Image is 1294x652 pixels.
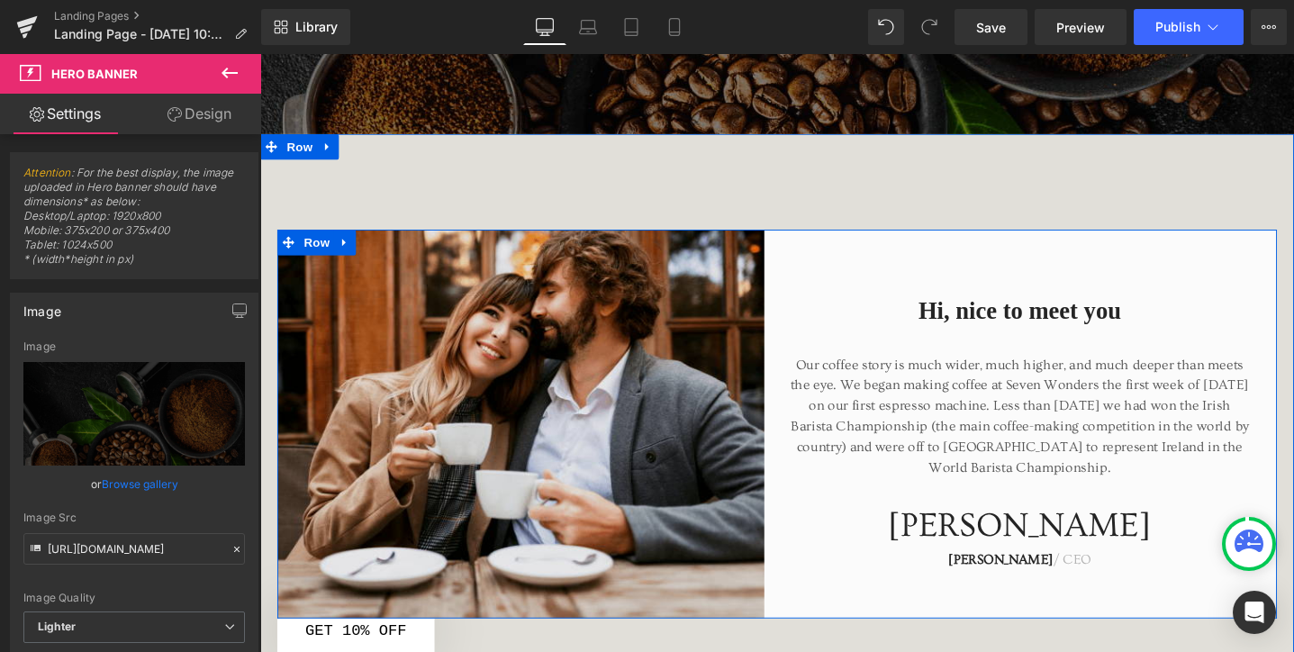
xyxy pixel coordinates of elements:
[23,85,59,112] span: Row
[23,475,245,494] div: or
[38,620,76,633] b: Lighter
[653,9,696,45] a: Mobile
[1134,9,1244,45] button: Publish
[102,468,178,500] a: Browse gallery
[566,9,610,45] a: Laptop
[1056,18,1105,37] span: Preview
[23,166,245,278] span: : For the best display, the image uploaded in Hero banner should have dimensions* as below: Deskt...
[295,19,338,35] span: Library
[726,525,837,541] strong: [PERSON_NAME]
[261,9,350,45] a: New Library
[911,9,947,45] button: Redo
[1233,591,1276,634] div: Open Intercom Messenger
[59,85,83,112] a: Expand / Collapse
[23,340,245,353] div: Image
[23,166,71,179] a: Attention
[23,512,245,524] div: Image Src
[54,27,227,41] span: Landing Page - [DATE] 10:50:40
[1251,9,1287,45] button: More
[23,533,245,565] input: Link
[23,294,61,319] div: Image
[1155,20,1200,34] span: Publish
[51,67,138,81] span: Hero Banner
[134,94,265,134] a: Design
[976,18,1006,37] span: Save
[54,9,261,23] a: Landing Pages
[558,475,1043,519] p: [PERSON_NAME]
[41,186,77,213] span: Row
[610,9,653,45] a: Tablet
[558,317,1043,447] p: Our coffee story is much wider, much higher, and much deeper than meets the eye. We began making ...
[558,522,1043,544] p: / CEO
[77,186,101,213] a: Expand / Collapse
[558,255,1043,287] h2: Hi, nice to meet you
[868,9,904,45] button: Undo
[1035,9,1127,45] a: Preview
[23,592,245,604] div: Image Quality
[523,9,566,45] a: Desktop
